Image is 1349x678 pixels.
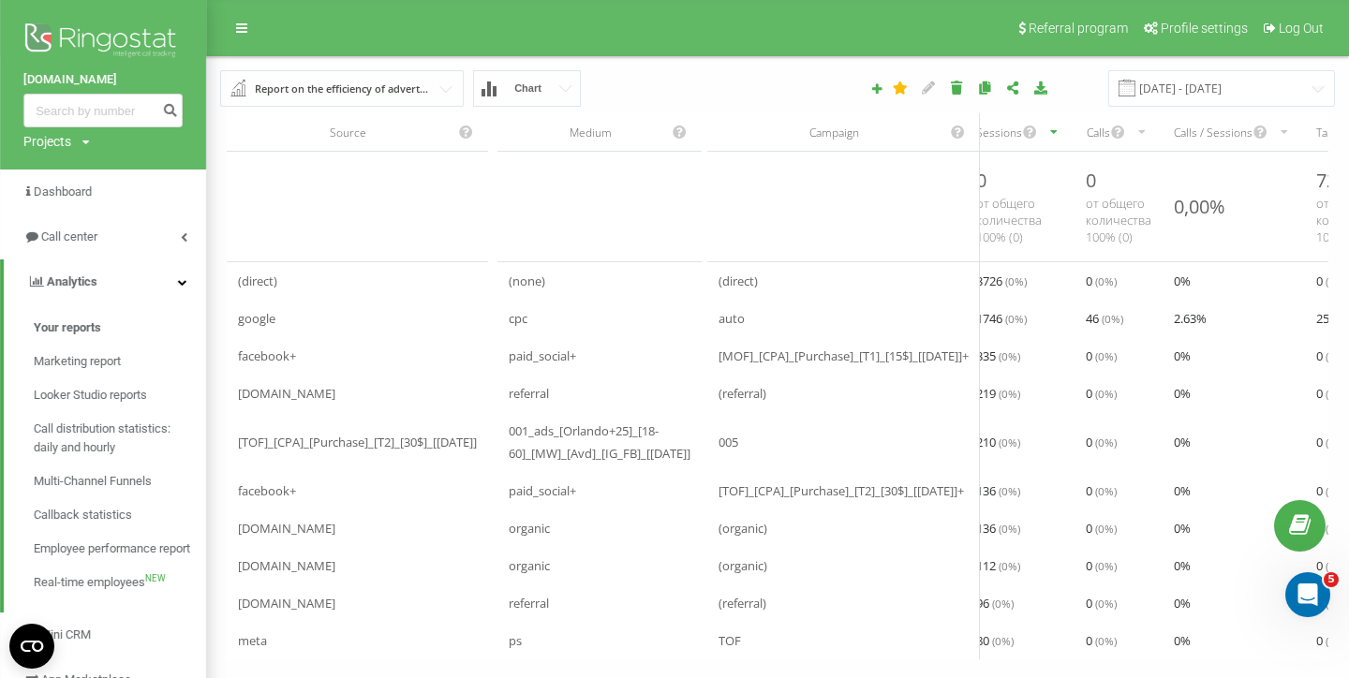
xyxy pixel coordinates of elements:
[719,307,745,330] span: auto
[1326,521,1347,536] span: ( 0 %)
[34,311,206,345] a: Your reports
[976,382,1020,405] span: 219
[719,270,758,292] span: (direct)
[1086,479,1117,502] span: 0
[976,431,1020,453] span: 210
[976,592,1014,614] span: 96
[34,420,197,457] span: Call distribution statistics: daily and hourly
[976,195,1042,245] span: от общего количества 100% ( 0 )
[1086,125,1110,140] div: Calls
[1086,345,1117,367] span: 0
[509,629,522,652] span: ps
[719,431,738,453] span: 005
[921,81,937,94] i: Edit report
[40,627,91,641] span: Mini CRM
[1095,521,1117,536] span: ( 0 %)
[1326,348,1347,363] span: ( 0 %)
[238,431,477,453] span: [TOF]_[CPA]_[Рurchase]_[T2]_[30$]_[[DATE]]
[238,479,296,502] span: facebook+
[1095,435,1117,450] span: ( 0 %)
[893,81,909,94] i: This report will be loaded first when you open Analytics. You can set your any other report "as d...
[1086,629,1117,652] span: 0
[976,554,1020,577] span: 112
[1316,431,1347,453] span: 0
[719,345,969,367] span: [MOF]_[CPA]_[Рurchase]_[T1]_[15$]_[[DATE]]+
[1326,633,1347,648] span: ( 0 %)
[23,19,183,66] img: Ringostat logo
[238,554,335,577] span: [DOMAIN_NAME]
[1174,307,1207,330] span: 2.63 %
[34,352,121,371] span: Marketing report
[1279,21,1324,36] span: Log Out
[509,125,672,140] div: Medium
[34,412,206,464] a: Call distribution statistics: daily and hourly
[976,125,1022,140] div: Sessions
[1086,517,1117,539] span: 0
[509,479,576,502] span: paid_social+
[1005,81,1021,94] i: Share report settings
[999,348,1020,363] span: ( 0 %)
[1326,273,1347,288] span: ( 0 %)
[23,70,183,89] a: [DOMAIN_NAME]
[976,629,1014,652] span: 80
[34,472,152,491] span: Multi-Channel Funnels
[1095,348,1117,363] span: ( 0 %)
[1095,633,1117,648] span: ( 0 %)
[719,592,766,614] span: (referral)
[976,168,986,193] span: 0
[1316,554,1347,577] span: 0
[949,81,965,94] i: Delete report
[1005,311,1027,326] span: ( 0 %)
[976,517,1020,539] span: 136
[1102,311,1123,326] span: ( 0 %)
[719,479,964,502] span: [TOF]_[CPA]_[Рurchase]_[T2]_[30$]_[[DATE]]+
[1033,81,1049,94] i: Download report
[238,382,335,405] span: [DOMAIN_NAME]
[1174,554,1191,577] span: 0 %
[1086,168,1096,193] span: 0
[23,132,71,151] div: Projects
[238,517,335,539] span: [DOMAIN_NAME]
[34,573,145,592] span: Real-time employees
[1174,629,1191,652] span: 0 %
[1095,386,1117,401] span: ( 0 %)
[238,345,296,367] span: facebook+
[1316,629,1347,652] span: 0
[34,345,206,378] a: Marketing report
[1324,572,1339,587] span: 5
[1174,592,1191,614] span: 0 %
[1174,194,1225,219] div: 0,00%
[509,517,550,539] span: organic
[9,624,54,669] button: Open CMP widget
[514,82,541,95] span: Chart
[1326,386,1347,401] span: ( 0 %)
[41,229,97,243] span: Call center
[238,307,275,330] span: google
[1095,273,1117,288] span: ( 0 %)
[34,498,206,532] a: Callback statistics
[34,532,206,566] a: Employee performance report
[509,345,576,367] span: paid_social+
[1161,21,1248,36] span: Profile settings
[1174,431,1191,453] span: 0 %
[1086,554,1117,577] span: 0
[238,270,277,292] span: (direct)
[719,554,767,577] span: (organic)
[1086,592,1117,614] span: 0
[719,125,950,140] div: Campaign
[1316,345,1347,367] span: 0
[1086,195,1151,245] span: от общего количества 100% ( 0 )
[999,521,1020,536] span: ( 0 %)
[1095,483,1117,498] span: ( 0 %)
[1029,21,1128,36] span: Referral program
[1174,479,1191,502] span: 0 %
[976,270,1027,292] span: 3726
[719,517,767,539] span: (organic)
[34,318,101,337] span: Your reports
[1174,270,1191,292] span: 0 %
[34,506,132,524] span: Callback statistics
[238,592,335,614] span: [DOMAIN_NAME]
[976,345,1020,367] span: 335
[719,382,766,405] span: (referral)
[1086,382,1117,405] span: 0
